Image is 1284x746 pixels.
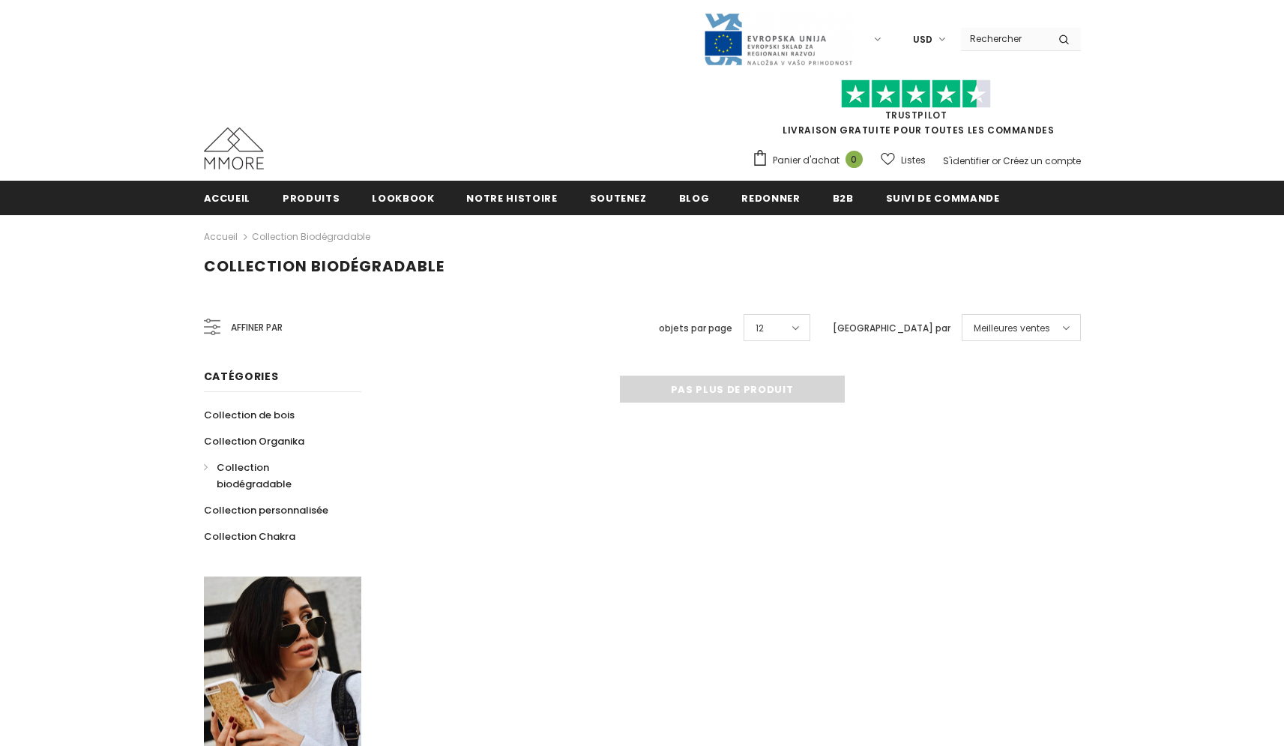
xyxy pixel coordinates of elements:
[372,181,434,214] a: Lookbook
[204,497,328,523] a: Collection personnalisée
[913,32,932,47] span: USD
[974,321,1050,336] span: Meilleures ventes
[204,191,251,205] span: Accueil
[204,256,444,277] span: Collection biodégradable
[1003,154,1081,167] a: Créez un compte
[204,529,295,544] span: Collection Chakra
[204,428,304,454] a: Collection Organika
[252,230,370,243] a: Collection biodégradable
[679,181,710,214] a: Blog
[773,153,840,168] span: Panier d'achat
[992,154,1001,167] span: or
[961,28,1047,49] input: Search Site
[752,149,870,172] a: Panier d'achat 0
[466,191,557,205] span: Notre histoire
[943,154,989,167] a: S'identifier
[204,127,264,169] img: Cas MMORE
[204,228,238,246] a: Accueil
[217,460,292,491] span: Collection biodégradable
[204,369,279,384] span: Catégories
[756,321,764,336] span: 12
[741,181,800,214] a: Redonner
[590,191,647,205] span: soutenez
[231,319,283,336] span: Affiner par
[846,151,863,168] span: 0
[886,181,1000,214] a: Suivi de commande
[283,191,340,205] span: Produits
[204,523,295,550] a: Collection Chakra
[659,321,732,336] label: objets par page
[833,181,854,214] a: B2B
[204,503,328,517] span: Collection personnalisée
[886,191,1000,205] span: Suivi de commande
[590,181,647,214] a: soutenez
[703,32,853,45] a: Javni Razpis
[372,191,434,205] span: Lookbook
[204,408,295,422] span: Collection de bois
[466,181,557,214] a: Notre histoire
[204,402,295,428] a: Collection de bois
[833,321,950,336] label: [GEOGRAPHIC_DATA] par
[885,109,947,121] a: TrustPilot
[283,181,340,214] a: Produits
[703,12,853,67] img: Javni Razpis
[881,147,926,173] a: Listes
[679,191,710,205] span: Blog
[204,454,345,497] a: Collection biodégradable
[204,181,251,214] a: Accueil
[204,434,304,448] span: Collection Organika
[741,191,800,205] span: Redonner
[752,86,1081,136] span: LIVRAISON GRATUITE POUR TOUTES LES COMMANDES
[901,153,926,168] span: Listes
[833,191,854,205] span: B2B
[841,79,991,109] img: Faites confiance aux étoiles pilotes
